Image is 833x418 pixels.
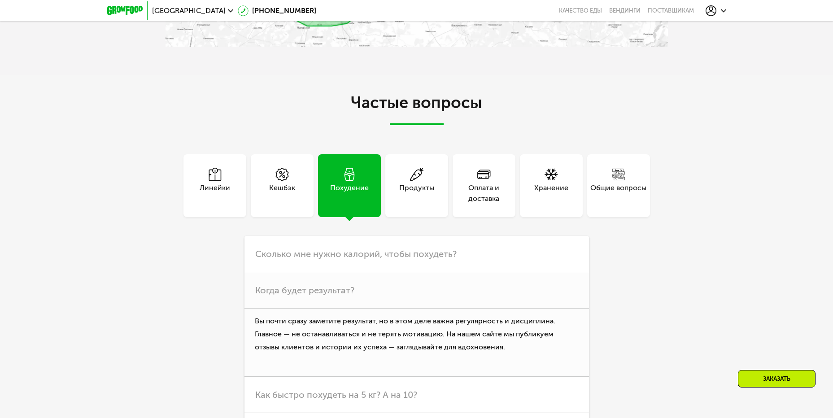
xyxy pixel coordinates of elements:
a: Качество еды [559,7,602,14]
span: Как быстро похудеть на 5 кг? А на 10? [255,389,417,400]
div: Кешбэк [269,183,295,204]
div: Продукты [399,183,434,204]
div: Хранение [534,183,568,204]
div: Линейки [200,183,230,204]
div: Общие вопросы [590,183,646,204]
span: Когда будет результат? [255,285,354,296]
div: поставщикам [648,7,694,14]
p: Вы почти сразу заметите результат, но в этом деле важна регулярность и дисциплина. Главное — не о... [244,309,589,376]
a: [PHONE_NUMBER] [238,5,316,16]
span: Сколько мне нужно калорий, чтобы похудеть? [255,248,457,259]
div: Заказать [738,370,816,388]
h2: Частые вопросы [166,94,668,125]
span: [GEOGRAPHIC_DATA] [152,7,226,14]
div: Похудение [330,183,369,204]
a: Вендинги [609,7,641,14]
div: Оплата и доставка [453,183,515,204]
